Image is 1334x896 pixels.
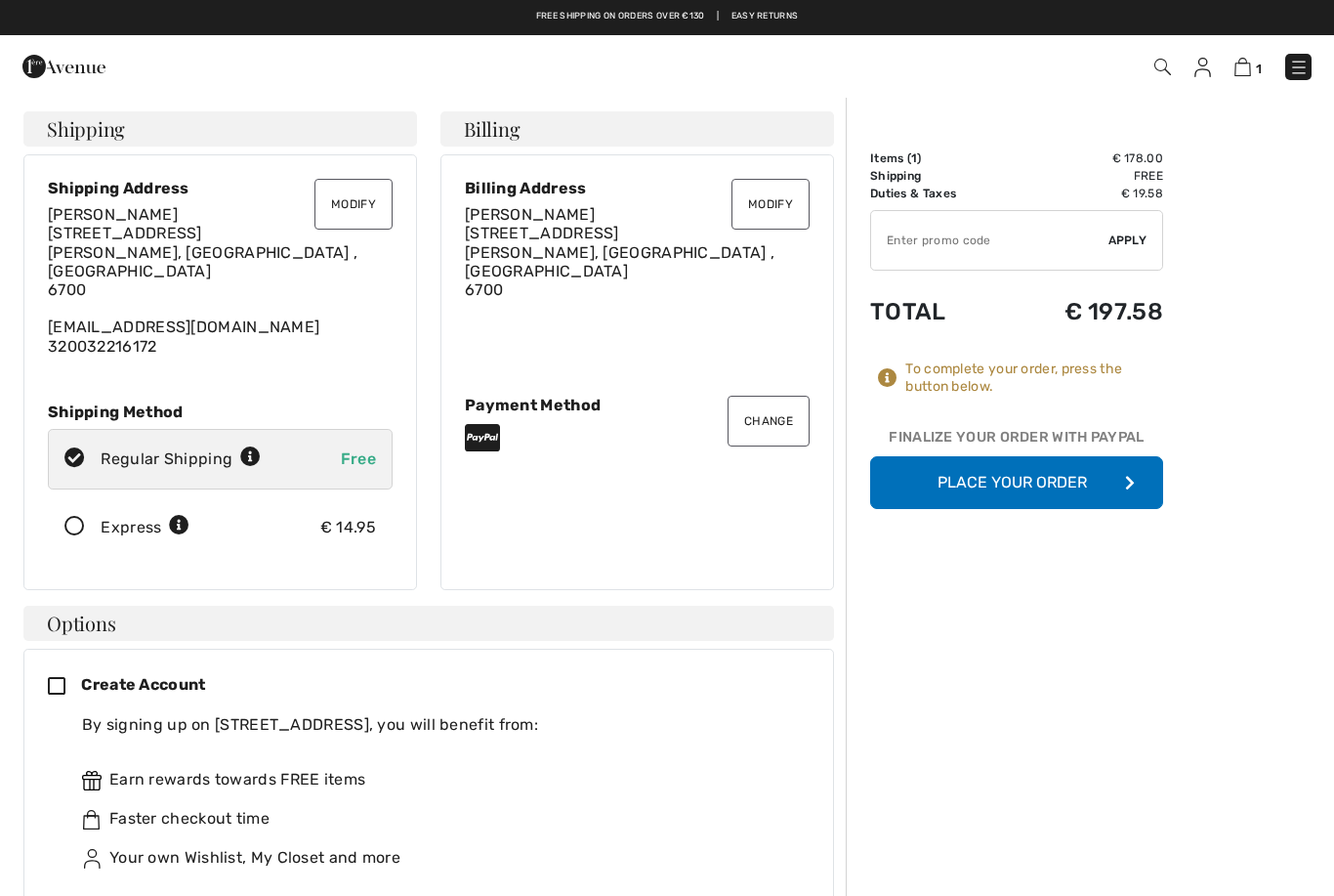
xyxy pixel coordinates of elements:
a: Easy Returns [731,10,799,23]
span: [STREET_ADDRESS] [PERSON_NAME], [GEOGRAPHIC_DATA] , [GEOGRAPHIC_DATA] 6700 [48,224,357,299]
button: Change [728,396,810,447]
div: [EMAIL_ADDRESS][DOMAIN_NAME] [48,205,393,356]
img: My Info [1194,58,1211,77]
button: Modify [731,179,810,230]
img: ownWishlist.svg [82,849,102,869]
td: Total [870,278,1007,345]
td: Shipping [870,167,1007,185]
span: [PERSON_NAME] [48,205,178,224]
span: Free [341,449,376,468]
img: Menu [1289,58,1309,77]
span: Create Account [81,675,205,694]
div: Your own Wishlist, My Closet and more [82,846,794,870]
span: 1 [1256,62,1262,76]
div: Payment Method [465,396,810,414]
img: faster.svg [82,810,102,830]
img: Search [1154,59,1171,75]
div: Billing Address [465,179,810,197]
div: € 14.95 [320,516,376,539]
span: [PERSON_NAME] [465,205,595,224]
td: Duties & Taxes [870,185,1007,202]
td: € 178.00 [1007,149,1163,167]
div: By signing up on [STREET_ADDRESS], you will benefit from: [82,713,794,737]
div: Faster checkout time [82,807,794,831]
input: Promo code [871,211,1108,270]
div: Regular Shipping [101,448,261,471]
div: Shipping Method [48,403,393,421]
button: Modify [314,179,393,230]
span: | [717,10,719,23]
div: Earn rewards towards FREE items [82,768,794,791]
img: 1ère Avenue [22,47,105,86]
td: Items ( ) [870,149,1007,167]
button: Place Your Order [870,456,1163,509]
a: 1 [1234,55,1262,78]
span: 1 [911,151,917,165]
h4: Options [23,606,834,641]
td: Free [1007,167,1163,185]
div: Finalize Your Order with PayPal [870,427,1163,456]
a: 320032216172 [48,337,157,356]
img: Shopping Bag [1234,58,1251,76]
td: € 19.58 [1007,185,1163,202]
a: Free shipping on orders over €130 [536,10,705,23]
td: € 197.58 [1007,278,1163,345]
span: Billing [464,119,520,139]
div: To complete your order, press the button below. [905,361,1163,396]
div: Shipping Address [48,179,393,197]
span: Shipping [47,119,125,139]
a: 1ère Avenue [22,56,105,74]
span: Apply [1108,232,1147,249]
div: Express [101,516,189,539]
span: [STREET_ADDRESS] [PERSON_NAME], [GEOGRAPHIC_DATA] , [GEOGRAPHIC_DATA] 6700 [465,224,774,299]
img: rewards.svg [82,771,102,790]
